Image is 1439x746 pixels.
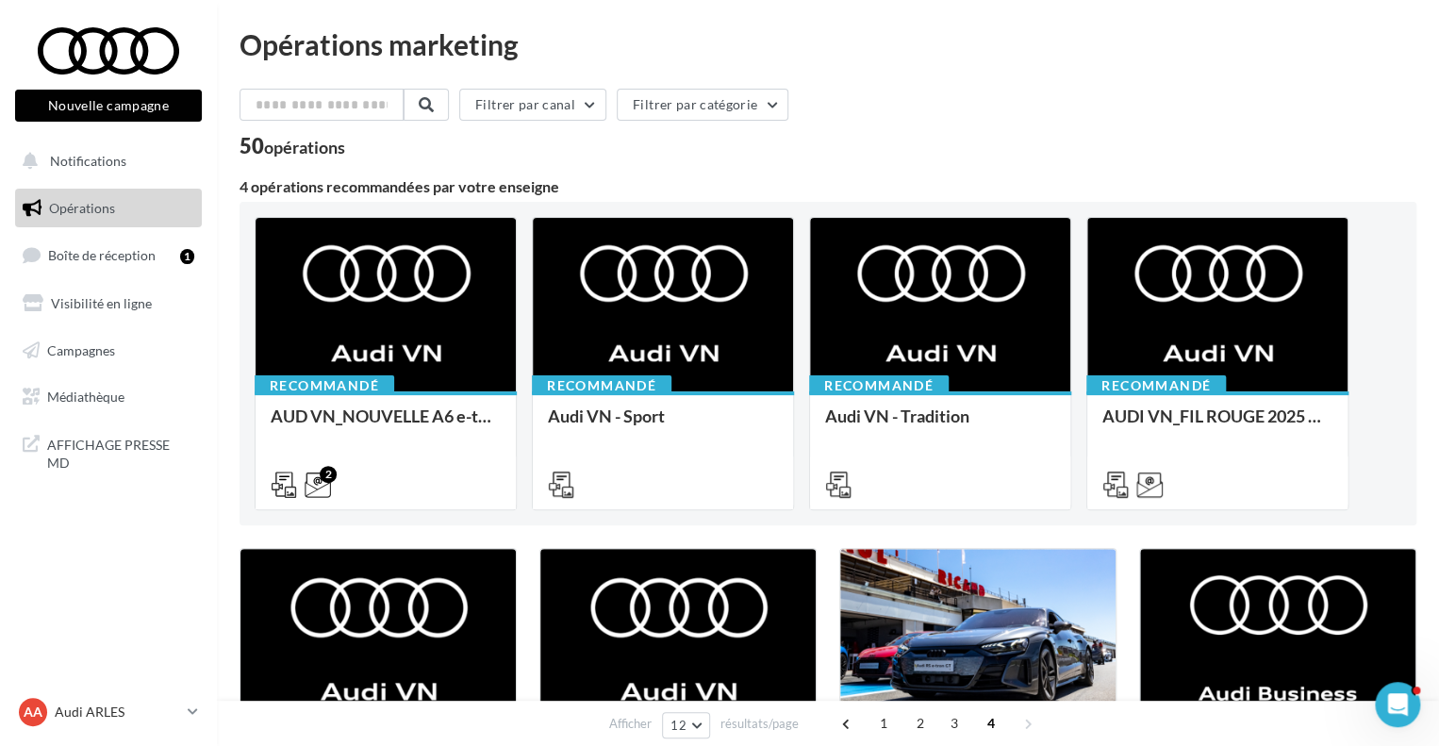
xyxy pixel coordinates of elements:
div: AUDI VN_FIL ROUGE 2025 - A1, Q2, Q3, Q5 et Q4 e-tron [1102,406,1332,444]
button: Filtrer par catégorie [617,89,788,121]
span: 3 [939,708,969,738]
span: Afficher [609,715,652,733]
div: AUD VN_NOUVELLE A6 e-tron [271,406,501,444]
span: Notifications [50,153,126,169]
button: 12 [662,712,710,738]
span: 4 [976,708,1006,738]
div: Audi VN - Tradition [825,406,1055,444]
div: Audi VN - Sport [548,406,778,444]
a: AA Audi ARLES [15,694,202,730]
div: Recommandé [255,375,394,396]
a: Boîte de réception1 [11,235,206,275]
button: Nouvelle campagne [15,90,202,122]
div: 2 [320,466,337,483]
span: Campagnes [47,341,115,357]
div: 1 [180,249,194,264]
span: résultats/page [720,715,799,733]
a: Campagnes [11,331,206,371]
div: 50 [240,136,345,157]
a: Visibilité en ligne [11,284,206,323]
div: 4 opérations recommandées par votre enseigne [240,179,1416,194]
div: Recommandé [532,375,671,396]
span: 12 [670,718,686,733]
div: opérations [264,139,345,156]
iframe: Intercom live chat [1375,682,1420,727]
span: Médiathèque [47,389,124,405]
button: Filtrer par canal [459,89,606,121]
a: Médiathèque [11,377,206,417]
button: Notifications [11,141,198,181]
div: Recommandé [1086,375,1226,396]
div: Opérations marketing [240,30,1416,58]
a: AFFICHAGE PRESSE MD [11,424,206,480]
span: AFFICHAGE PRESSE MD [47,432,194,472]
span: Opérations [49,200,115,216]
span: Boîte de réception [48,247,156,263]
p: Audi ARLES [55,703,180,721]
span: 2 [905,708,935,738]
div: Recommandé [809,375,949,396]
a: Opérations [11,189,206,228]
span: AA [24,703,42,721]
span: Visibilité en ligne [51,295,152,311]
span: 1 [868,708,899,738]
